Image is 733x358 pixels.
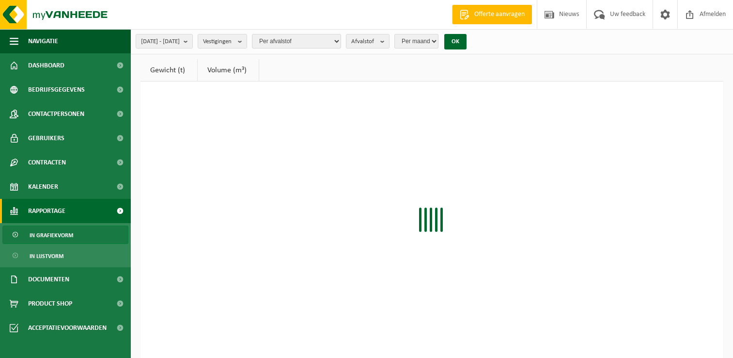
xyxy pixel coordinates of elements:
span: Dashboard [28,53,64,78]
span: Kalender [28,175,58,199]
button: [DATE] - [DATE] [136,34,193,49]
span: In lijstvorm [30,247,63,265]
a: In grafiekvorm [2,226,128,244]
span: Offerte aanvragen [472,10,527,19]
span: Contactpersonen [28,102,84,126]
button: OK [444,34,467,49]
span: Vestigingen [203,34,234,49]
a: Volume (m³) [198,59,259,81]
span: Acceptatievoorwaarden [28,316,107,340]
button: Afvalstof [346,34,390,49]
button: Vestigingen [198,34,247,49]
span: [DATE] - [DATE] [141,34,180,49]
a: Offerte aanvragen [452,5,532,24]
span: Documenten [28,267,69,292]
a: In lijstvorm [2,246,128,265]
span: Rapportage [28,199,65,223]
span: Contracten [28,150,66,175]
span: Gebruikers [28,126,64,150]
span: Navigatie [28,29,58,53]
span: Afvalstof [351,34,376,49]
span: In grafiekvorm [30,226,73,244]
span: Product Shop [28,292,72,316]
span: Bedrijfsgegevens [28,78,85,102]
a: Gewicht (t) [140,59,197,81]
